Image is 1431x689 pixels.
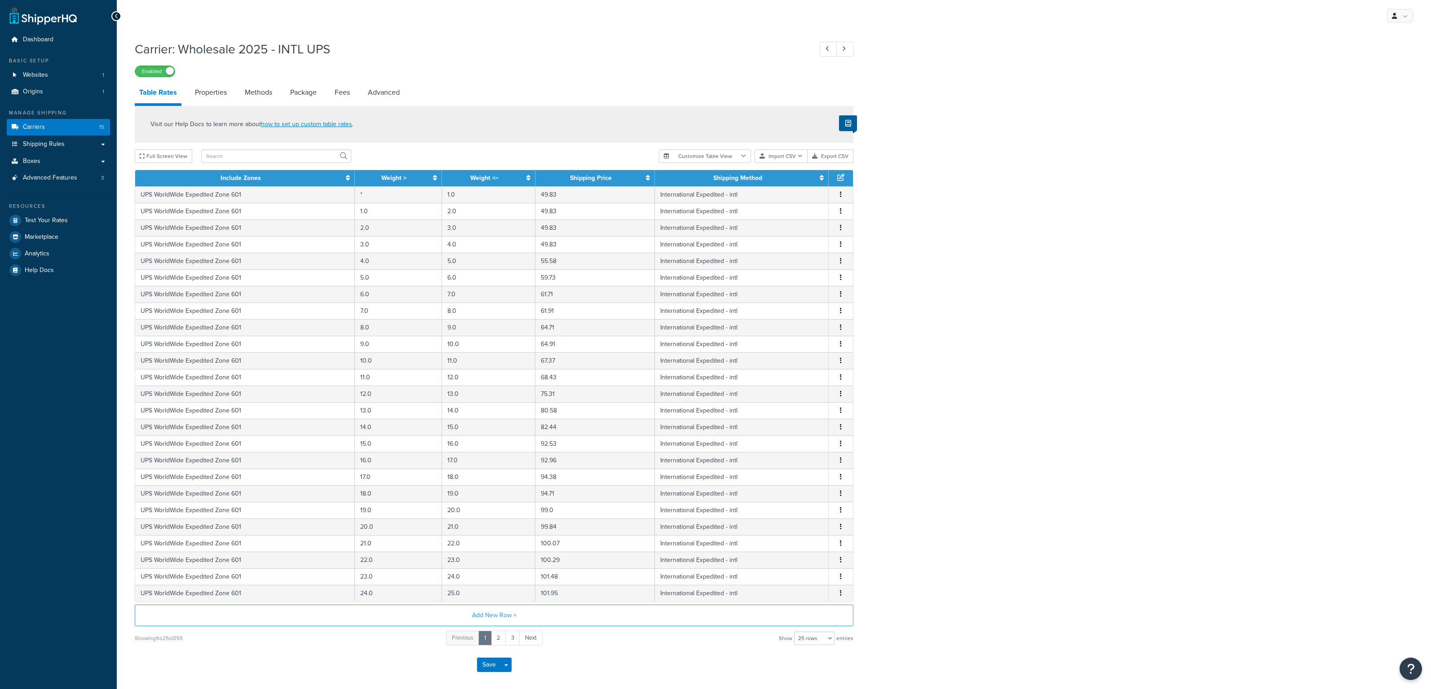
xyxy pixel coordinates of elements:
[190,82,231,103] a: Properties
[655,552,829,568] td: International Expedited - intl
[150,119,353,129] p: Visit our Help Docs to learn more about .
[535,568,655,585] td: 101.48
[442,286,535,303] td: 7.0
[442,552,535,568] td: 23.0
[135,236,355,253] td: UPS WorldWide Expedited Zone 601
[570,173,612,183] a: Shipping Price
[135,219,355,236] td: UPS WorldWide Expedited Zone 601
[442,219,535,236] td: 3.0
[101,174,104,182] span: 3
[135,286,355,303] td: UPS WorldWide Expedited Zone 601
[355,585,442,601] td: 24.0
[23,140,65,148] span: Shipping Rules
[535,236,655,253] td: 49.83
[655,369,829,386] td: International Expedited - intl
[442,452,535,469] td: 17.0
[23,36,53,44] span: Dashboard
[535,419,655,435] td: 82.44
[655,253,829,269] td: International Expedited - intl
[135,402,355,419] td: UPS WorldWide Expedited Zone 601
[330,82,354,103] a: Fees
[535,186,655,203] td: 49.83
[442,502,535,518] td: 20.0
[7,31,110,48] li: Dashboard
[7,262,110,278] a: Help Docs
[655,419,829,435] td: International Expedited - intl
[477,658,501,672] button: Save
[7,83,110,100] a: Origins1
[7,246,110,262] a: Analytics
[355,485,442,502] td: 18.0
[221,173,261,183] a: Include Zones
[442,336,535,352] td: 10.0
[535,369,655,386] td: 68.43
[808,149,853,163] button: Export CSV
[442,319,535,336] td: 9.0
[7,119,110,136] a: Carriers15
[7,119,110,136] li: Carriers
[355,203,442,219] td: 1.0
[355,568,442,585] td: 23.0
[355,352,442,369] td: 10.0
[135,149,192,163] button: Full Screen View
[7,67,110,83] li: Websites
[779,632,792,645] span: Show
[442,469,535,485] td: 18.0
[23,123,45,131] span: Carriers
[442,386,535,402] td: 13.0
[535,435,655,452] td: 92.53
[381,173,406,183] a: Weight >
[99,123,104,131] span: 15
[535,336,655,352] td: 64.91
[655,352,829,369] td: International Expedited - intl
[519,631,543,645] a: Next
[355,402,442,419] td: 13.0
[535,485,655,502] td: 94.71
[655,518,829,535] td: International Expedited - intl
[839,115,857,131] button: Show Help Docs
[7,136,110,153] a: Shipping Rules
[655,402,829,419] td: International Expedited - intl
[442,585,535,601] td: 25.0
[102,88,104,96] span: 1
[261,119,352,129] a: how to set up custom table rates
[135,203,355,219] td: UPS WorldWide Expedited Zone 601
[135,452,355,469] td: UPS WorldWide Expedited Zone 601
[135,66,175,77] label: Enabled
[655,469,829,485] td: International Expedited - intl
[535,253,655,269] td: 55.58
[535,469,655,485] td: 94.38
[135,303,355,319] td: UPS WorldWide Expedited Zone 601
[1400,658,1422,680] button: Open Resource Center
[535,585,655,601] td: 101.95
[442,568,535,585] td: 24.0
[355,336,442,352] td: 9.0
[442,435,535,452] td: 16.0
[442,303,535,319] td: 8.0
[655,535,829,552] td: International Expedited - intl
[442,402,535,419] td: 14.0
[355,452,442,469] td: 16.0
[25,250,49,258] span: Analytics
[470,173,499,183] a: Weight <=
[836,42,854,57] a: Next Record
[135,502,355,518] td: UPS WorldWide Expedited Zone 601
[7,170,110,186] li: Advanced Features
[135,319,355,336] td: UPS WorldWide Expedited Zone 601
[655,286,829,303] td: International Expedited - intl
[655,186,829,203] td: International Expedited - intl
[446,631,479,645] a: Previous
[355,469,442,485] td: 17.0
[23,158,40,165] span: Boxes
[535,319,655,336] td: 64.71
[23,174,77,182] span: Advanced Features
[491,631,506,645] a: 2
[135,253,355,269] td: UPS WorldWide Expedited Zone 601
[135,435,355,452] td: UPS WorldWide Expedited Zone 601
[25,217,68,224] span: Test Your Rates
[442,253,535,269] td: 5.0
[655,336,829,352] td: International Expedited - intl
